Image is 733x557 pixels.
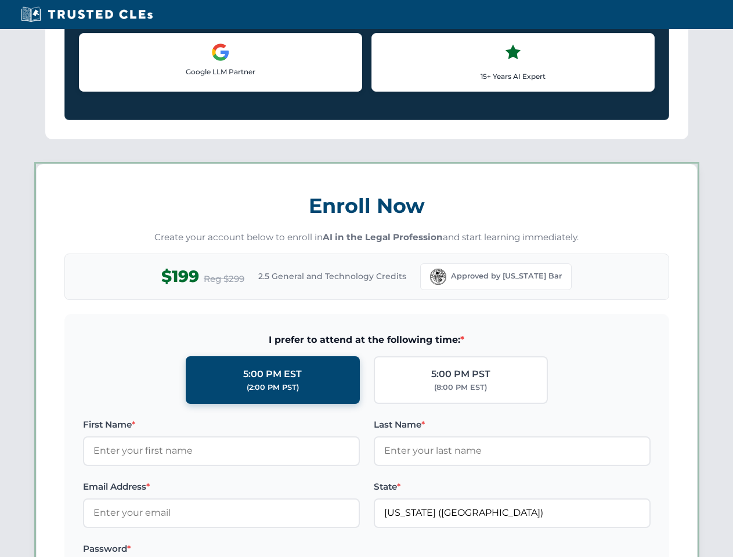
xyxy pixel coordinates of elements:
label: State [374,480,651,494]
label: Last Name [374,418,651,432]
p: Create your account below to enroll in and start learning immediately. [64,231,669,244]
label: Password [83,542,360,556]
h3: Enroll Now [64,187,669,224]
div: 5:00 PM EST [243,367,302,382]
span: Approved by [US_STATE] Bar [451,270,562,282]
img: Google [211,43,230,62]
img: Florida Bar [430,269,446,285]
p: Google LLM Partner [89,66,352,77]
span: 2.5 General and Technology Credits [258,270,406,283]
input: Enter your first name [83,436,360,465]
label: Email Address [83,480,360,494]
span: $199 [161,263,199,290]
input: Enter your last name [374,436,651,465]
p: 15+ Years AI Expert [381,71,645,82]
div: (2:00 PM PST) [247,382,299,393]
span: Reg $299 [204,272,244,286]
label: First Name [83,418,360,432]
span: I prefer to attend at the following time: [83,332,651,348]
input: Enter your email [83,498,360,527]
strong: AI in the Legal Profession [323,232,443,243]
img: Trusted CLEs [17,6,156,23]
input: Florida (FL) [374,498,651,527]
div: 5:00 PM PST [431,367,490,382]
div: (8:00 PM EST) [434,382,487,393]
